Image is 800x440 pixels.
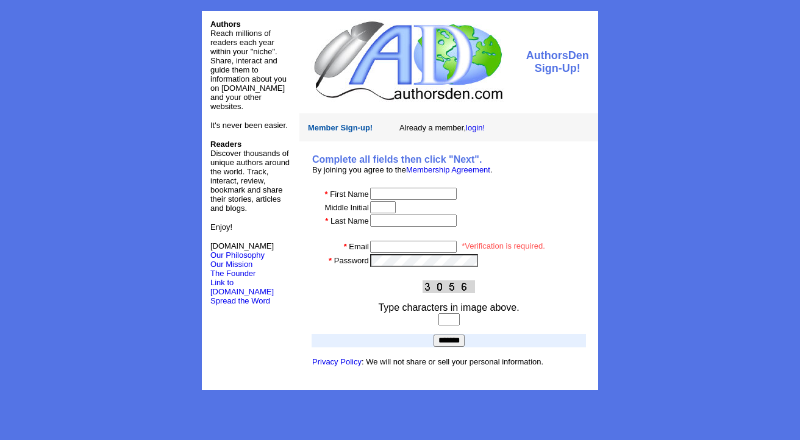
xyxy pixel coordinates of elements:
a: Link to [DOMAIN_NAME] [210,278,274,296]
font: Authors [210,20,241,29]
font: Discover thousands of unique authors around the world. Track, interact, review, bookmark and shar... [210,140,290,213]
font: Email [349,242,369,251]
a: The Founder [210,269,255,278]
font: Last Name [330,216,369,225]
font: AuthorsDen Sign-Up! [526,49,589,74]
font: Already a member, [399,123,485,132]
font: First Name [330,190,369,199]
font: *Verification is required. [462,241,545,250]
a: Our Philosophy [210,250,265,260]
font: Middle Initial [325,203,369,212]
img: This Is CAPTCHA Image [423,280,475,293]
a: Spread the Word [210,295,270,305]
img: logo.jpg [311,20,504,102]
font: : We will not share or sell your personal information. [312,357,543,366]
font: Type characters in image above. [378,302,519,313]
a: Our Mission [210,260,252,269]
font: Password [334,256,369,265]
font: Reach millions of readers each year within your "niche". Share, interact and guide them to inform... [210,29,287,111]
a: Privacy Policy [312,357,362,366]
font: By joining you agree to the . [312,165,493,174]
font: Spread the Word [210,296,270,305]
font: Member Sign-up! [308,123,373,132]
font: [DOMAIN_NAME] [210,241,274,260]
a: login! [466,123,485,132]
font: Enjoy! [210,222,232,232]
font: It's never been easier. [210,121,288,130]
b: Readers [210,140,241,149]
a: Membership Agreement [406,165,490,174]
b: Complete all fields then click "Next". [312,154,482,165]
